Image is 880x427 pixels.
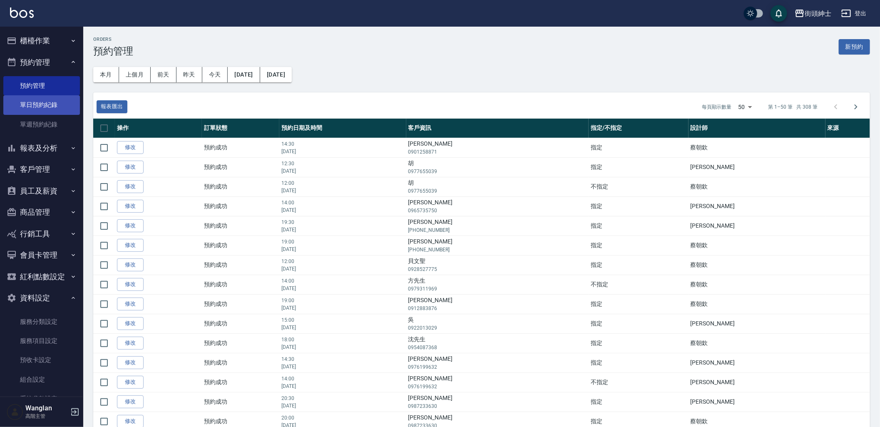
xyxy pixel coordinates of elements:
td: [PERSON_NAME] [406,392,589,412]
button: 預約管理 [3,52,80,73]
a: 修改 [117,395,144,408]
h2: Orders [93,37,133,42]
td: 預約成功 [202,294,279,314]
td: 預約成功 [202,392,279,412]
td: 指定 [589,392,689,412]
th: 預約日期及時間 [279,119,406,138]
p: [DATE] [281,226,404,233]
td: 蔡朝欽 [689,294,825,314]
h5: WangIan [25,404,68,412]
a: 預約管理 [3,76,80,95]
td: [PERSON_NAME] [406,138,589,157]
img: Logo [10,7,34,18]
a: 預收卡設定 [3,350,80,370]
p: 0976199632 [408,363,587,371]
td: 蔡朝欽 [689,275,825,294]
td: 指定 [589,353,689,372]
img: Person [7,404,23,420]
td: 蔡朝欽 [689,255,825,275]
td: 不指定 [589,177,689,196]
td: 指定 [589,294,689,314]
button: 櫃檯作業 [3,30,80,52]
td: [PERSON_NAME] [689,314,825,333]
p: 0976199632 [408,383,587,390]
td: 胡 [406,177,589,196]
a: 修改 [117,356,144,369]
p: [DATE] [281,285,404,292]
td: 胡 [406,157,589,177]
a: 單週預約紀錄 [3,115,80,134]
th: 來源 [825,119,870,138]
a: 修改 [117,278,144,291]
p: 18:00 [281,336,404,343]
p: [DATE] [281,187,404,194]
p: 14:30 [281,355,404,363]
td: [PERSON_NAME] [689,392,825,412]
td: 指定 [589,196,689,216]
p: 19:00 [281,238,404,246]
a: 修改 [117,337,144,350]
td: 貝文聖 [406,255,589,275]
a: 服務分類設定 [3,312,80,331]
button: 商品管理 [3,201,80,223]
button: save [771,5,787,22]
p: 0922013029 [408,324,587,332]
a: 修改 [117,180,144,193]
p: 19:30 [281,218,404,226]
a: 修改 [117,161,144,174]
td: [PERSON_NAME] [406,372,589,392]
p: [DATE] [281,246,404,253]
p: 0912883876 [408,305,587,312]
p: [DATE] [281,167,404,175]
a: 修改 [117,317,144,330]
button: 行銷工具 [3,223,80,245]
button: Go to next page [846,97,866,117]
p: 20:30 [281,395,404,402]
button: 昨天 [176,67,202,82]
td: 預約成功 [202,353,279,372]
td: 預約成功 [202,216,279,236]
th: 訂單狀態 [202,119,279,138]
td: 預約成功 [202,255,279,275]
td: 預約成功 [202,275,279,294]
td: 方先生 [406,275,589,294]
button: 本月 [93,67,119,82]
a: 修改 [117,239,144,252]
button: 登出 [838,6,870,21]
a: 修改 [117,258,144,271]
p: [DATE] [281,382,404,390]
button: 前天 [151,67,176,82]
td: [PERSON_NAME] [689,157,825,177]
button: 員工及薪資 [3,180,80,202]
th: 指定/不指定 [589,119,689,138]
a: 修改 [117,376,144,389]
p: 14:30 [281,140,404,148]
button: 資料設定 [3,287,80,309]
td: 預約成功 [202,372,279,392]
p: 高階主管 [25,412,68,420]
td: 指定 [589,314,689,333]
button: 上個月 [119,67,151,82]
a: 修改 [117,141,144,154]
td: 不指定 [589,372,689,392]
a: 系統參數設定 [3,389,80,408]
td: [PERSON_NAME] [689,353,825,372]
p: 15:00 [281,316,404,324]
h3: 預約管理 [93,45,133,57]
td: 預約成功 [202,314,279,333]
div: 50 [735,96,755,118]
td: 指定 [589,236,689,255]
td: 蔡朝欽 [689,236,825,255]
p: 14:00 [281,375,404,382]
button: 街頭紳士 [791,5,835,22]
p: 每頁顯示數量 [702,103,732,111]
p: 0901258871 [408,148,587,156]
button: 新預約 [839,39,870,55]
p: [DATE] [281,304,404,312]
p: 0977655039 [408,168,587,175]
td: 指定 [589,138,689,157]
p: [DATE] [281,148,404,155]
button: 報表匯出 [97,100,127,113]
td: 預約成功 [202,236,279,255]
th: 客戶資訊 [406,119,589,138]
